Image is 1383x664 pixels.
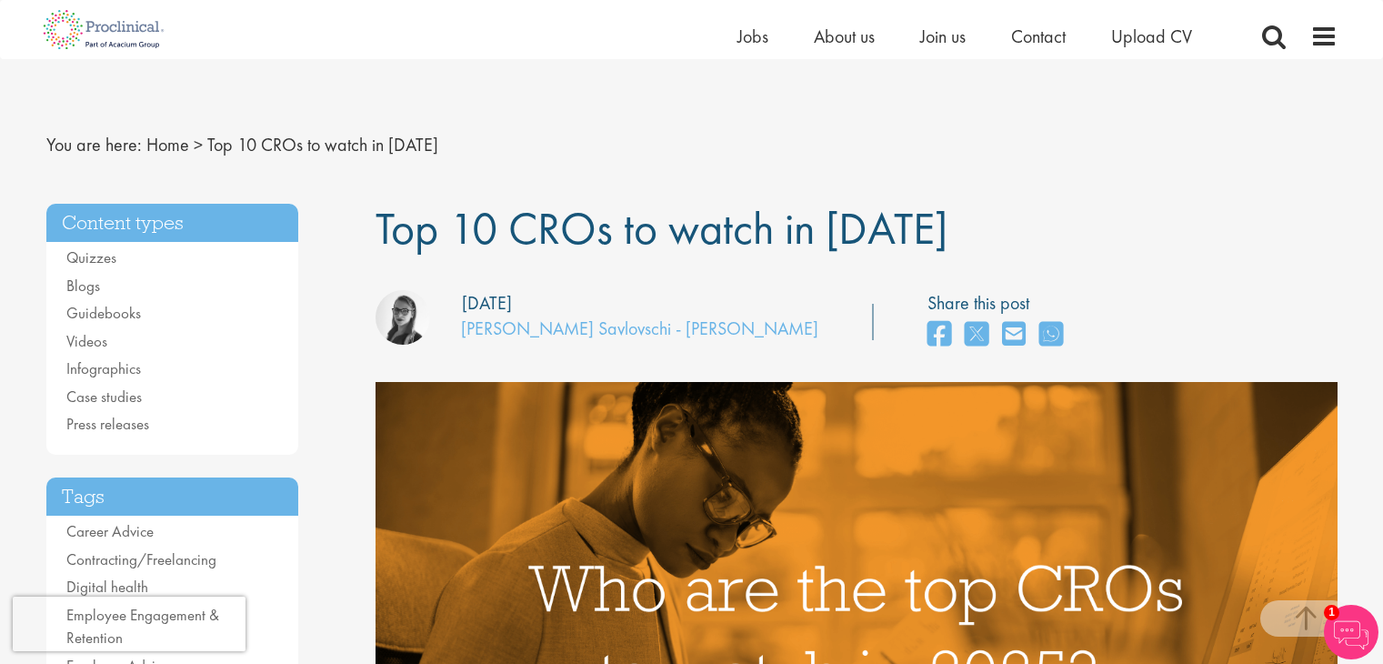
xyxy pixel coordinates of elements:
span: 1 [1324,605,1339,620]
img: Chatbot [1324,605,1378,659]
a: share on whats app [1039,316,1063,355]
span: You are here: [46,133,142,156]
iframe: reCAPTCHA [13,597,246,651]
a: Contact [1011,25,1066,48]
a: Guidebooks [66,303,141,323]
a: Quizzes [66,247,116,267]
a: Career Advice [66,521,154,541]
a: Videos [66,331,107,351]
a: Digital health [66,577,148,597]
h3: Content types [46,204,299,243]
img: Theodora Savlovschi - Wicks [376,290,430,345]
a: Contracting/Freelancing [66,549,216,569]
h3: Tags [46,478,299,517]
a: share on facebook [927,316,951,355]
div: [DATE] [462,290,512,317]
a: Infographics [66,358,141,378]
a: share on email [1002,316,1026,355]
a: About us [814,25,875,48]
span: > [194,133,203,156]
a: Jobs [737,25,768,48]
a: Case studies [66,387,142,407]
span: Top 10 CROs to watch in [DATE] [207,133,438,156]
a: [PERSON_NAME] Savlovschi - [PERSON_NAME] [461,317,818,340]
a: breadcrumb link [146,133,189,156]
label: Share this post [927,290,1072,317]
a: Upload CV [1111,25,1192,48]
a: Blogs [66,276,100,296]
a: Press releases [66,414,149,434]
a: share on twitter [965,316,988,355]
a: Join us [920,25,966,48]
span: Top 10 CROs to watch in [DATE] [376,199,947,257]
